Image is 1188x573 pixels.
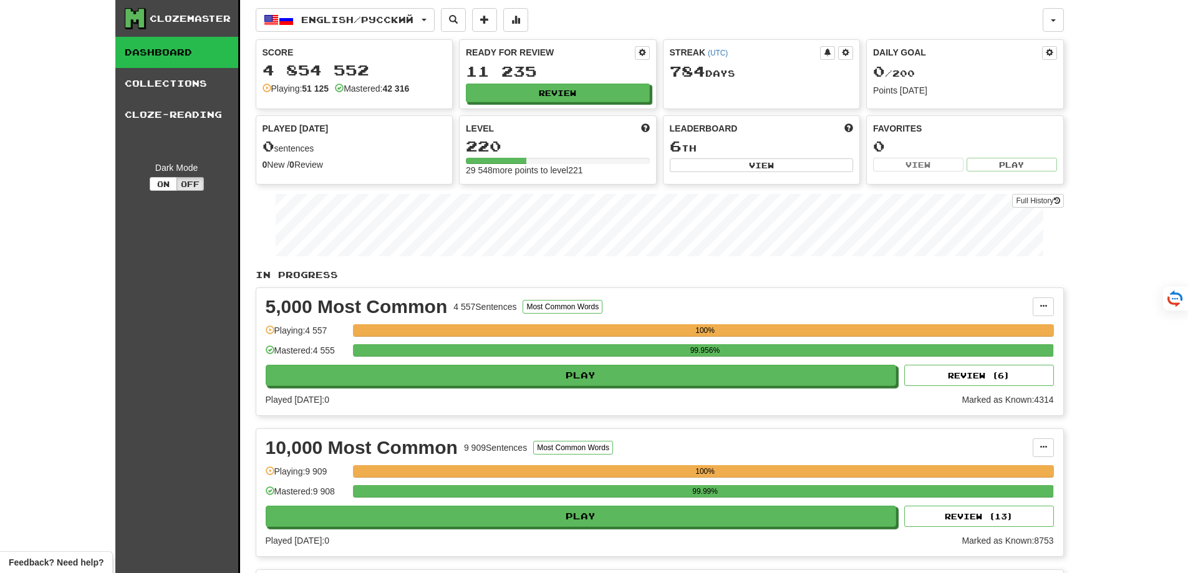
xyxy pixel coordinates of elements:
strong: 51 125 [302,84,329,94]
button: On [150,177,177,191]
button: English/Русский [256,8,435,32]
button: Play [967,158,1057,171]
div: Ready for Review [466,46,635,59]
button: Add sentence to collection [472,8,497,32]
div: Playing: [263,82,329,95]
div: 29 548 more points to level 221 [466,164,650,176]
div: Points [DATE] [873,84,1057,97]
div: 99.99% [357,485,1054,498]
button: Play [266,506,897,527]
div: sentences [263,138,447,155]
div: Dark Mode [125,161,229,174]
div: th [670,138,854,155]
div: 5,000 Most Common [266,297,448,316]
a: Cloze-Reading [115,99,238,130]
button: Search sentences [441,8,466,32]
div: 99.956% [357,344,1053,357]
div: Day s [670,64,854,80]
div: 100% [357,324,1054,337]
div: 4 854 552 [263,62,447,78]
div: 11 235 [466,64,650,79]
div: Streak [670,46,821,59]
div: Playing: 4 557 [266,324,347,345]
span: Score more points to level up [641,122,650,135]
div: 4 557 Sentences [453,301,516,313]
span: Played [DATE] [263,122,329,135]
div: Daily Goal [873,46,1042,60]
span: 0 [873,62,885,80]
button: Review (6) [904,365,1054,386]
strong: 42 316 [382,84,409,94]
a: Collections [115,68,238,99]
a: (UTC) [708,49,728,57]
span: Played [DATE]: 0 [266,536,329,546]
span: Played [DATE]: 0 [266,395,329,405]
button: More stats [503,8,528,32]
span: 0 [263,137,274,155]
div: Favorites [873,122,1057,135]
span: / 200 [873,68,915,79]
span: Leaderboard [670,122,738,135]
strong: 0 [263,160,268,170]
a: Full History [1012,194,1063,208]
strong: 0 [289,160,294,170]
button: Off [176,177,204,191]
span: 784 [670,62,705,80]
p: In Progress [256,269,1064,281]
div: Mastered: 9 908 [266,485,347,506]
button: Most Common Words [523,300,602,314]
button: View [670,158,854,172]
button: Review (13) [904,506,1054,527]
div: Marked as Known: 4314 [962,393,1053,406]
button: Review [466,84,650,102]
div: Playing: 9 909 [266,465,347,486]
span: English / Русский [301,14,413,25]
span: This week in points, UTC [844,122,853,135]
div: 220 [466,138,650,154]
a: Dashboard [115,37,238,68]
div: 0 [873,138,1057,154]
div: 9 909 Sentences [464,441,527,454]
button: View [873,158,963,171]
div: Score [263,46,447,59]
div: New / Review [263,158,447,171]
div: Mastered: [335,82,409,95]
span: Level [466,122,494,135]
button: Play [266,365,897,386]
div: Marked as Known: 8753 [962,534,1053,547]
button: Most Common Words [533,441,613,455]
div: 10,000 Most Common [266,438,458,457]
div: Mastered: 4 555 [266,344,347,365]
div: Clozemaster [150,12,231,25]
span: 6 [670,137,682,155]
div: 100% [357,465,1054,478]
span: Open feedback widget [9,556,104,569]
